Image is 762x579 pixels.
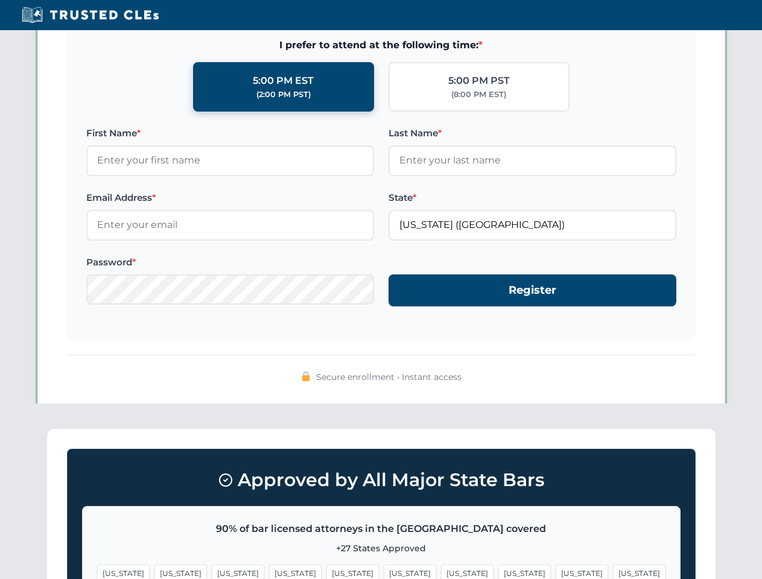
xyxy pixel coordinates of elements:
[18,6,162,24] img: Trusted CLEs
[451,89,506,101] div: (8:00 PM EST)
[448,73,510,89] div: 5:00 PM PST
[97,542,665,555] p: +27 States Approved
[389,126,676,141] label: Last Name
[86,210,374,240] input: Enter your email
[256,89,311,101] div: (2:00 PM PST)
[389,274,676,306] button: Register
[389,191,676,205] label: State
[86,126,374,141] label: First Name
[316,370,462,384] span: Secure enrollment • Instant access
[86,37,676,53] span: I prefer to attend at the following time:
[301,372,311,381] img: 🔒
[86,191,374,205] label: Email Address
[389,145,676,176] input: Enter your last name
[82,464,681,496] h3: Approved by All Major State Bars
[86,255,374,270] label: Password
[86,145,374,176] input: Enter your first name
[97,521,665,537] p: 90% of bar licensed attorneys in the [GEOGRAPHIC_DATA] covered
[253,73,314,89] div: 5:00 PM EST
[389,210,676,240] input: Florida (FL)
